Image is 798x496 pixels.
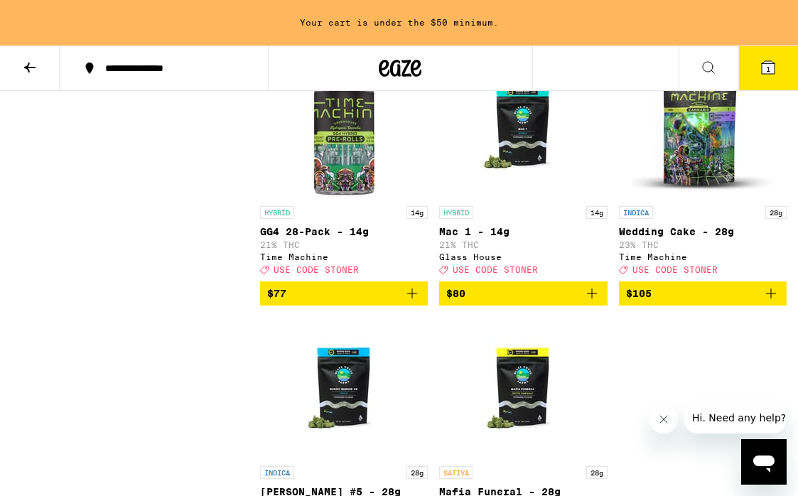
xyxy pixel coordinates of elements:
a: Open page for GG4 28-Pack - 14g from Time Machine [260,57,428,281]
span: $77 [267,288,286,299]
div: Time Machine [619,252,787,262]
span: $80 [446,288,465,299]
iframe: Button to launch messaging window [741,439,787,485]
p: 28g [586,466,608,479]
p: Wedding Cake - 28g [619,226,787,237]
p: 28g [765,206,787,219]
img: Time Machine - GG4 28-Pack - 14g [273,57,415,199]
button: Add to bag [619,281,787,306]
img: Glass House - Donny Burger #5 - 28g [273,317,415,459]
span: $105 [626,288,652,299]
div: Time Machine [260,252,428,262]
p: HYBRID [260,206,294,219]
p: 23% THC [619,240,787,249]
img: Glass House - Mac 1 - 14g [452,57,594,199]
span: USE CODE STONER [274,265,359,274]
span: USE CODE STONER [632,265,718,274]
button: Add to bag [260,281,428,306]
p: Mac 1 - 14g [439,226,607,237]
iframe: Message from company [684,402,787,433]
button: Add to bag [439,281,607,306]
p: 28g [406,466,428,479]
p: SATIVA [439,466,473,479]
div: Glass House [439,252,607,262]
img: Time Machine - Wedding Cake - 28g [632,57,774,199]
iframe: Close message [649,405,678,433]
p: INDICA [619,206,653,219]
a: Open page for Wedding Cake - 28g from Time Machine [619,57,787,281]
button: 1 [738,46,798,90]
p: HYBRID [439,206,473,219]
p: 21% THC [439,240,607,249]
p: GG4 28-Pack - 14g [260,226,428,237]
p: 14g [406,206,428,219]
span: 1 [766,65,770,73]
p: 14g [586,206,608,219]
a: Open page for Mac 1 - 14g from Glass House [439,57,607,281]
p: INDICA [260,466,294,479]
span: USE CODE STONER [453,265,538,274]
p: 21% THC [260,240,428,249]
img: Glass House - Mafia Funeral - 28g [452,317,594,459]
